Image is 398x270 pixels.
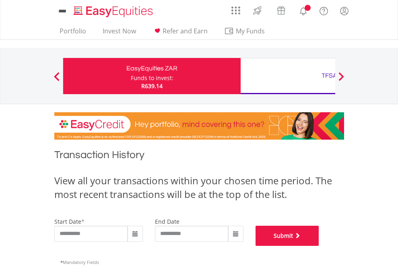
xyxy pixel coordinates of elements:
[54,174,344,202] div: View all your transactions within your chosen time period. The most recent transactions will be a...
[334,2,355,20] a: My Profile
[54,148,344,166] h1: Transaction History
[251,4,264,17] img: thrive-v2.svg
[163,27,208,35] span: Refer and Earn
[231,6,240,15] img: grid-menu-icon.svg
[269,2,293,17] a: Vouchers
[141,82,163,90] span: R639.14
[49,76,65,84] button: Previous
[54,112,344,140] img: EasyCredit Promotion Banner
[68,63,236,74] div: EasyEquities ZAR
[54,218,81,225] label: start date
[293,2,313,18] a: Notifications
[226,2,245,15] a: AppsGrid
[72,5,156,18] img: EasyEquities_Logo.png
[256,226,319,246] button: Submit
[56,27,89,39] a: Portfolio
[99,27,139,39] a: Invest Now
[149,27,211,39] a: Refer and Earn
[155,218,179,225] label: end date
[333,76,349,84] button: Next
[224,26,277,36] span: My Funds
[274,4,288,17] img: vouchers-v2.svg
[70,2,156,18] a: Home page
[313,2,334,18] a: FAQ's and Support
[60,259,99,265] span: Mandatory Fields
[131,74,173,82] div: Funds to invest:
